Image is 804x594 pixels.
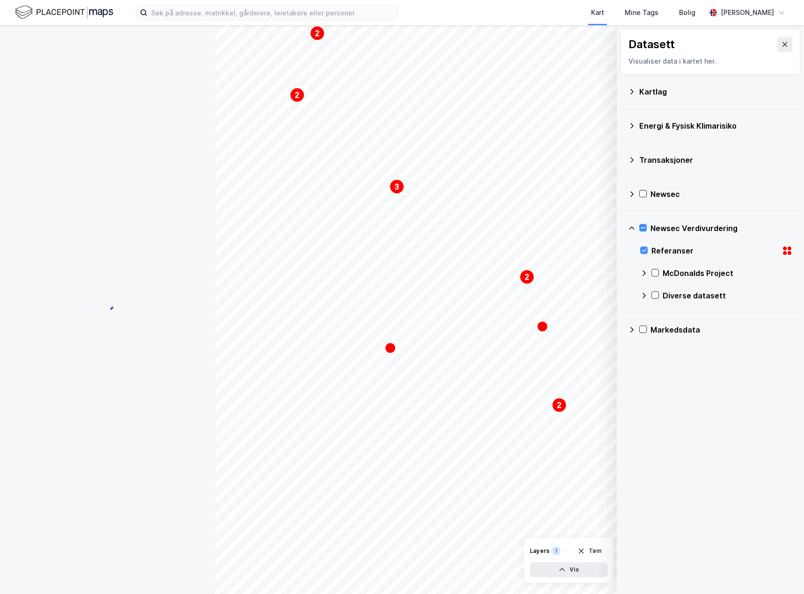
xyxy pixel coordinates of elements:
button: Vis [530,562,607,577]
div: Referanser [651,245,778,256]
div: Newsec Verdivurdering [651,223,793,234]
input: Søk på adresse, matrikkel, gårdeiere, leietakere eller personer [147,6,397,20]
div: Energi & Fysisk Klimarisiko [639,120,793,131]
text: 2 [295,91,300,99]
iframe: Chat Widget [757,549,804,594]
div: Map marker [310,26,325,41]
div: Layers [530,547,549,555]
text: 2 [315,29,320,37]
div: Diverse datasett [663,290,793,301]
div: Map marker [552,398,567,413]
div: McDonalds Project [663,268,793,279]
div: Kartlag [639,86,793,97]
div: 1 [551,546,561,556]
div: Mine Tags [625,7,658,18]
div: Map marker [385,342,396,354]
text: 2 [525,273,529,281]
text: 2 [557,401,562,409]
div: Datasett [629,37,675,52]
button: Tøm [571,543,607,558]
div: Markedsdata [651,324,793,335]
text: 3 [395,183,399,191]
div: [PERSON_NAME] [721,7,774,18]
div: Map marker [290,87,305,102]
img: logo.f888ab2527a4732fd821a326f86c7f29.svg [15,4,113,21]
div: Visualiser data i kartet her. [629,56,792,67]
div: Map marker [537,321,548,332]
div: Map marker [519,269,534,284]
div: Transaksjoner [639,154,793,166]
div: Map marker [389,179,404,194]
div: Kart [591,7,604,18]
div: Newsec [651,188,793,200]
div: Kontrollprogram for chat [757,549,804,594]
div: Bolig [679,7,695,18]
img: spinner.a6d8c91a73a9ac5275cf975e30b51cfb.svg [100,297,115,311]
